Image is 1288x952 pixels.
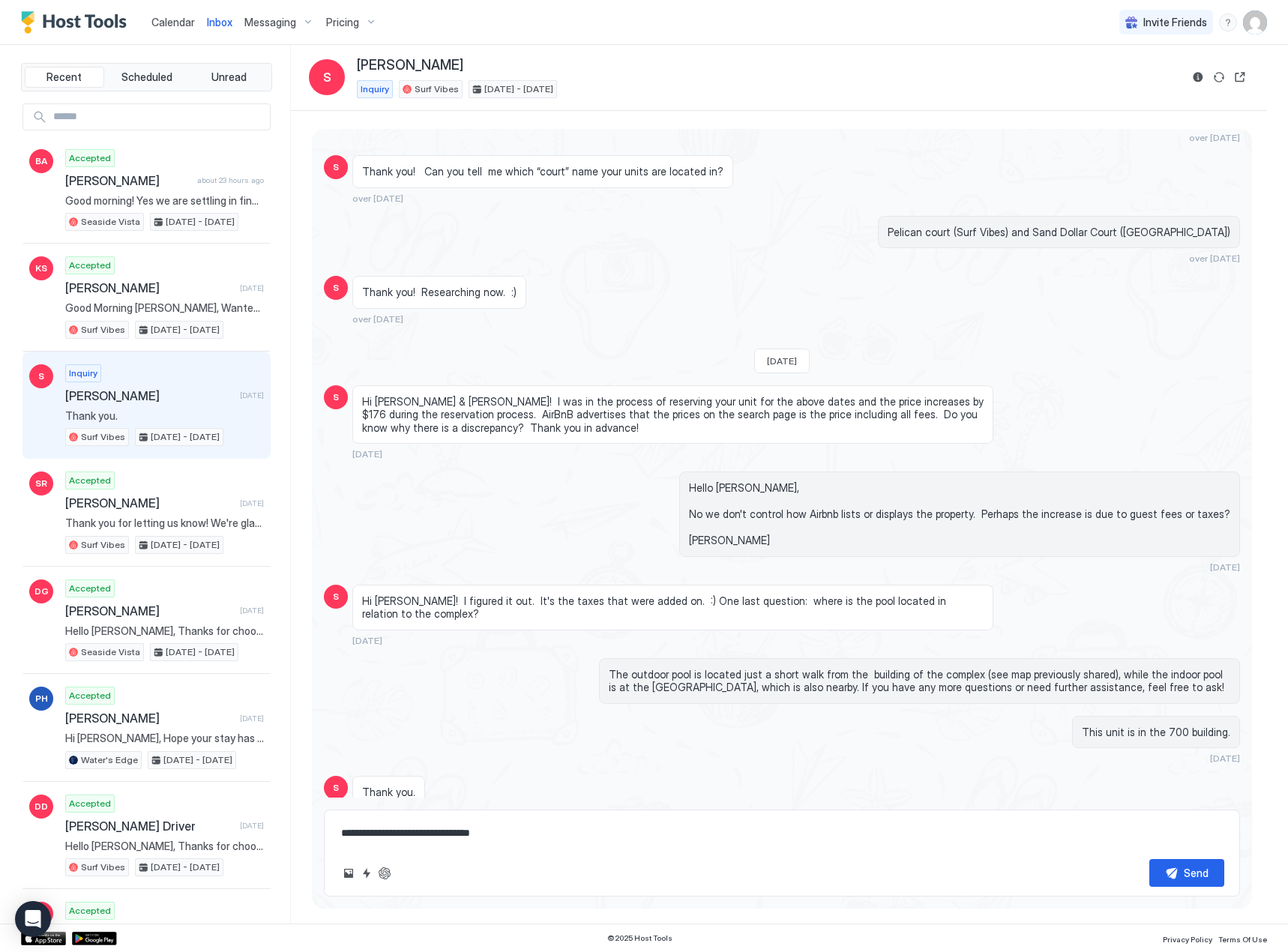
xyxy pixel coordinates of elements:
span: © 2025 Host Tools [607,933,672,943]
span: Accepted [69,797,111,810]
span: Inbox [207,16,232,28]
span: Hello [PERSON_NAME], No we don't control how Airbnb lists or displays the property. Perhaps the i... [689,481,1230,547]
span: Accepted [69,904,111,918]
span: [DATE] [240,606,264,615]
span: S [333,160,339,174]
div: menu [1219,13,1237,31]
span: Hi [PERSON_NAME] & [PERSON_NAME]! I was in the process of reserving your unit for the above dates... [362,395,984,435]
span: S [333,391,339,404]
span: Surf Vibes [81,323,125,337]
span: Accepted [69,259,111,272]
span: about 23 hours ago [197,175,264,185]
span: S [323,68,331,86]
a: Calendar [151,14,195,30]
span: Hello [PERSON_NAME], Thanks for choosing to stay at our place! We are sure you will love it. We w... [65,624,264,638]
div: Open Intercom Messenger [15,901,51,937]
span: [PERSON_NAME] [65,495,234,510]
a: Inbox [207,14,232,30]
span: Accepted [69,151,111,165]
span: [PERSON_NAME] [65,603,234,618]
span: [PERSON_NAME] [65,173,191,188]
span: [DATE] [352,448,382,460]
span: over [DATE] [1189,253,1240,264]
span: Water's Edge [81,753,138,767]
button: ChatGPT Auto Reply [376,864,394,882]
span: Surf Vibes [415,82,459,96]
span: [DATE] - [DATE] [163,753,232,767]
span: Messaging [244,16,296,29]
span: BA [35,154,47,168]
span: Thank you. [65,409,264,423]
div: Google Play Store [72,932,117,945]
span: Accepted [69,582,111,595]
span: Hello [PERSON_NAME], Thanks for choosing to stay at our place! We are sure you will love it. We w... [65,840,264,853]
span: [DATE] - [DATE] [151,323,220,337]
span: Seaside Vista [81,645,140,659]
span: SR [35,477,47,490]
span: Thank you! Can you tell me which “court” name your units are located in? [362,165,723,178]
span: Thank you. [362,786,415,799]
span: [PERSON_NAME] [65,711,234,726]
span: [DATE] [240,821,264,831]
span: Good morning! Yes we are settling in fine.. Thank you for asking! Have a great day as well! [65,194,264,208]
span: Scheduled [121,70,172,84]
span: Recent [46,70,82,84]
span: [PERSON_NAME] [357,57,463,74]
span: Inquiry [69,367,97,380]
span: [DATE] - [DATE] [151,430,220,444]
button: Unread [189,67,268,88]
span: Accepted [69,689,111,702]
span: S [333,781,339,795]
span: [DATE] [240,498,264,508]
span: Surf Vibes [81,861,125,874]
span: [DATE] [1210,561,1240,573]
span: [DATE] [1210,753,1240,764]
span: [DATE] [240,714,264,723]
span: Pricing [326,16,359,29]
a: Host Tools Logo [21,11,133,34]
span: Thank you! Researching now. :) [362,286,517,299]
span: [DATE] - [DATE] [484,82,553,96]
span: over [DATE] [352,193,403,204]
span: [DATE] - [DATE] [166,645,235,659]
button: Upload image [340,864,358,882]
span: S [333,590,339,603]
a: App Store [21,932,66,945]
span: Invite Friends [1143,16,1207,29]
span: Calendar [151,16,195,28]
span: Hi [PERSON_NAME]! I figured it out. It's the taxes that were added on. :) One last question: wher... [362,594,984,621]
span: [PERSON_NAME] [65,388,234,403]
span: [PERSON_NAME] Driver [65,819,234,834]
span: Unread [211,70,247,84]
span: This unit is in the 700 building. [1082,726,1230,739]
span: over [DATE] [1189,132,1240,143]
button: Scheduled [107,67,187,88]
span: Seaside Vista [81,215,140,229]
span: Surf Vibes [81,430,125,444]
button: Sync reservation [1210,68,1228,86]
span: Privacy Policy [1163,935,1212,944]
span: [DATE] - [DATE] [151,538,220,552]
span: [DATE] [767,355,797,367]
input: Input Field [47,104,270,130]
div: Send [1184,865,1209,881]
span: [DATE] [240,391,264,400]
a: Privacy Policy [1163,930,1212,946]
span: [DATE] - [DATE] [166,215,235,229]
span: [DATE] [240,283,264,293]
span: Good Morning [PERSON_NAME], Wanted to check in to be sure you got in alright and see how you are ... [65,301,264,315]
button: Recent [25,67,104,88]
span: [PERSON_NAME] [65,280,234,295]
span: S [38,370,44,383]
span: Terms Of Use [1218,935,1267,944]
button: Reservation information [1189,68,1207,86]
span: over [DATE] [352,313,403,325]
span: [DATE] [352,635,382,646]
span: Accepted [69,474,111,487]
a: Terms Of Use [1218,930,1267,946]
span: KS [35,262,47,275]
span: DD [34,800,48,813]
span: PH [35,692,48,705]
